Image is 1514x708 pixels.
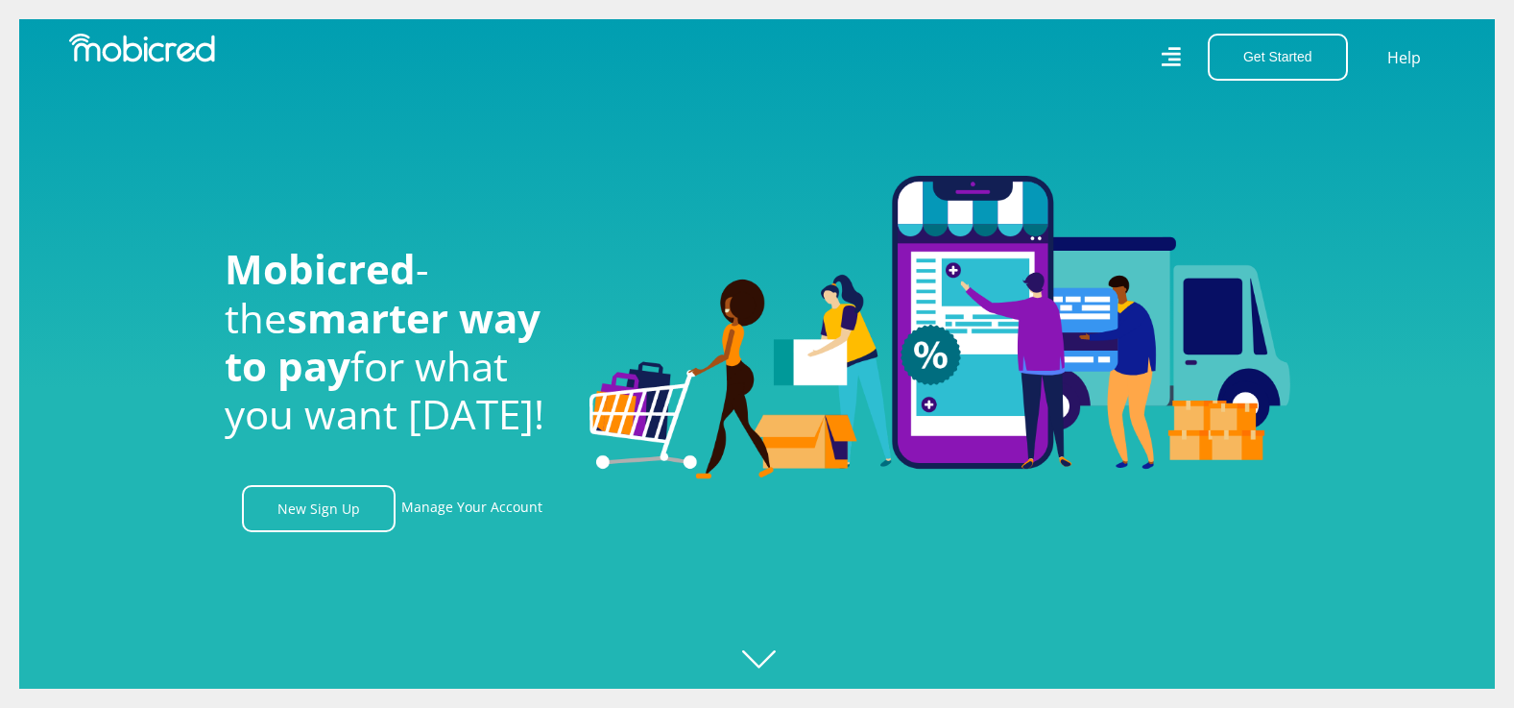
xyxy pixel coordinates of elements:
[69,34,215,62] img: Mobicred
[1208,34,1348,81] button: Get Started
[242,485,396,532] a: New Sign Up
[401,485,542,532] a: Manage Your Account
[225,245,561,439] h1: - the for what you want [DATE]!
[225,241,416,296] span: Mobicred
[1386,45,1422,70] a: Help
[225,290,541,393] span: smarter way to pay
[589,176,1290,479] img: Welcome to Mobicred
